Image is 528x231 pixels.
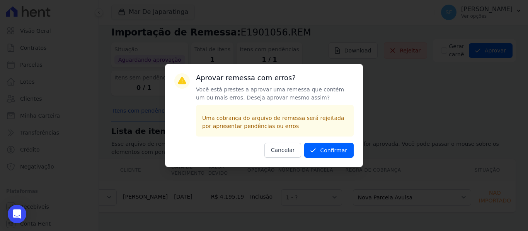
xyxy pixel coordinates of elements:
[196,86,354,102] p: Você está prestes a aprovar uma remessa que contém um ou mais erros. Deseja aprovar mesmo assim?
[196,73,354,83] h3: Aprovar remessa com erros?
[8,205,26,223] div: Open Intercom Messenger
[304,143,354,158] button: Confirmar
[264,143,301,158] button: Cancelar
[202,114,347,130] p: Uma cobrança do arquivo de remessa será rejeitada por apresentar pendências ou erros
